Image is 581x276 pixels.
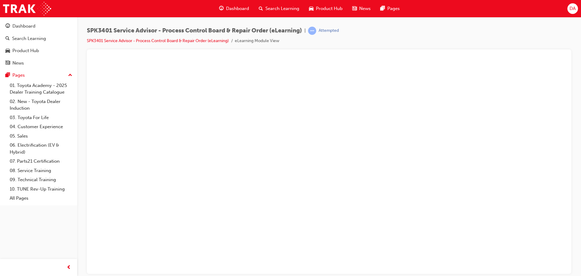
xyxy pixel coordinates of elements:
[219,5,224,12] span: guage-icon
[87,38,229,43] a: SPK3401 Service Advisor - Process Control Board & Repair Order (eLearning)
[214,2,254,15] a: guage-iconDashboard
[254,2,304,15] a: search-iconSearch Learning
[68,71,72,79] span: up-icon
[2,19,75,70] button: DashboardSearch LearningProduct HubNews
[7,185,75,194] a: 10. TUNE Rev-Up Training
[5,73,10,78] span: pages-icon
[7,175,75,185] a: 09. Technical Training
[12,47,39,54] div: Product Hub
[7,194,75,203] a: All Pages
[5,48,10,54] span: car-icon
[12,60,24,67] div: News
[7,157,75,166] a: 07. Parts21 Certification
[7,97,75,113] a: 02. New - Toyota Dealer Induction
[376,2,405,15] a: pages-iconPages
[7,122,75,131] a: 04. Customer Experience
[2,70,75,81] button: Pages
[3,2,51,15] img: Trak
[7,141,75,157] a: 06. Electrification (EV & Hybrid)
[309,5,313,12] span: car-icon
[308,27,316,35] span: learningRecordVerb_ATTEMPT-icon
[265,5,299,12] span: Search Learning
[235,38,279,45] li: eLearning Module View
[5,36,10,42] span: search-icon
[7,113,75,122] a: 03. Toyota For Life
[2,58,75,69] a: News
[5,61,10,66] span: news-icon
[7,81,75,97] a: 01. Toyota Academy - 2025 Dealer Training Catalogue
[387,5,400,12] span: Pages
[380,5,385,12] span: pages-icon
[7,131,75,141] a: 05. Sales
[304,27,306,34] span: |
[347,2,376,15] a: news-iconNews
[2,45,75,56] a: Product Hub
[12,23,35,30] div: Dashboard
[567,3,578,14] button: DA
[2,33,75,44] a: Search Learning
[12,35,46,42] div: Search Learning
[5,24,10,29] span: guage-icon
[2,21,75,32] a: Dashboard
[319,28,339,34] div: Attempted
[226,5,249,12] span: Dashboard
[352,5,357,12] span: news-icon
[304,2,347,15] a: car-iconProduct Hub
[67,264,71,271] span: prev-icon
[359,5,371,12] span: News
[570,5,576,12] span: DA
[7,166,75,175] a: 08. Service Training
[12,72,25,79] div: Pages
[87,27,302,34] span: SPK3401 Service Advisor - Process Control Board & Repair Order (eLearning)
[259,5,263,12] span: search-icon
[316,5,343,12] span: Product Hub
